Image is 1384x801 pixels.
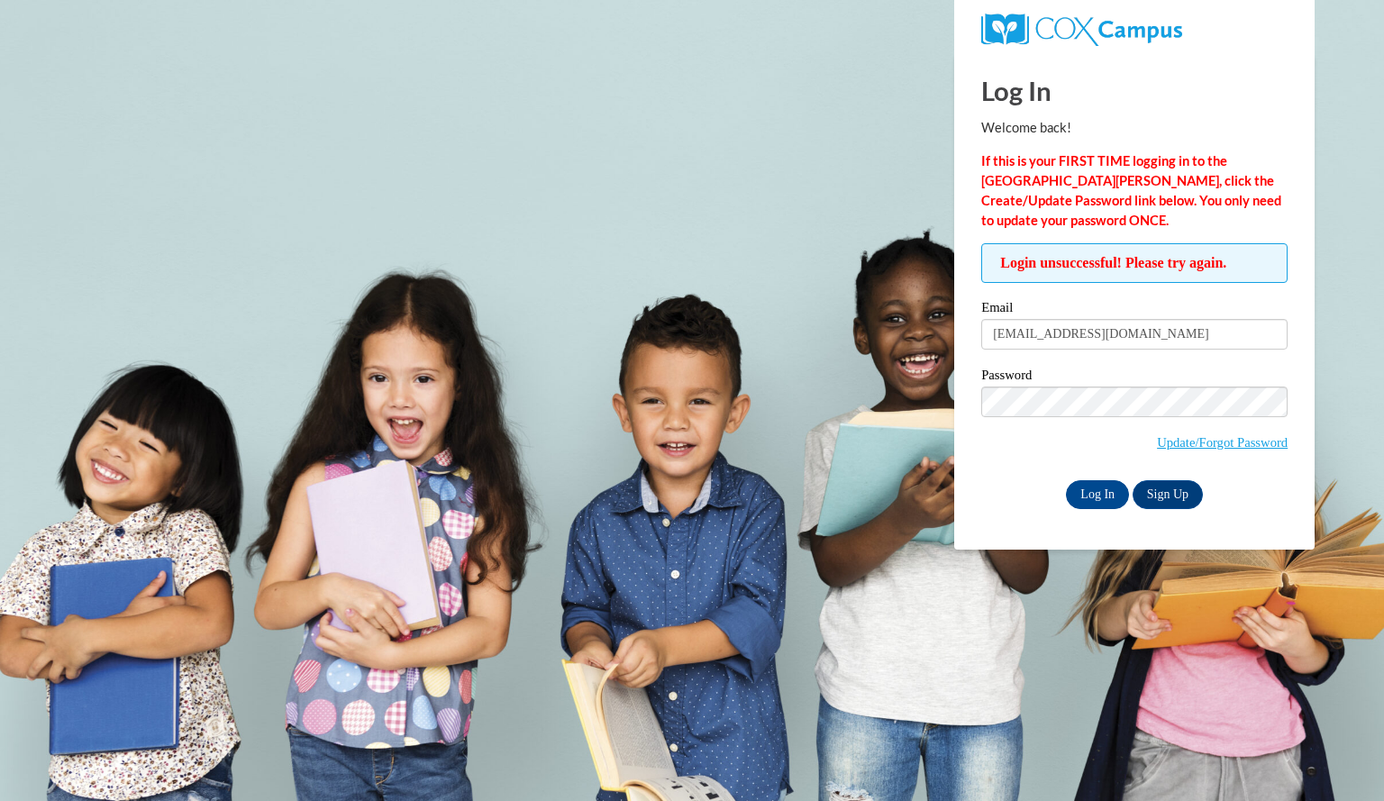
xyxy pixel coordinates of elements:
[981,301,1288,319] label: Email
[1157,435,1288,450] a: Update/Forgot Password
[981,72,1288,109] h1: Log In
[1133,480,1203,509] a: Sign Up
[981,153,1281,228] strong: If this is your FIRST TIME logging in to the [GEOGRAPHIC_DATA][PERSON_NAME], click the Create/Upd...
[1066,480,1129,509] input: Log In
[981,21,1182,36] a: COX Campus
[981,243,1288,283] span: Login unsuccessful! Please try again.
[981,369,1288,387] label: Password
[981,14,1182,46] img: COX Campus
[981,118,1288,138] p: Welcome back!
